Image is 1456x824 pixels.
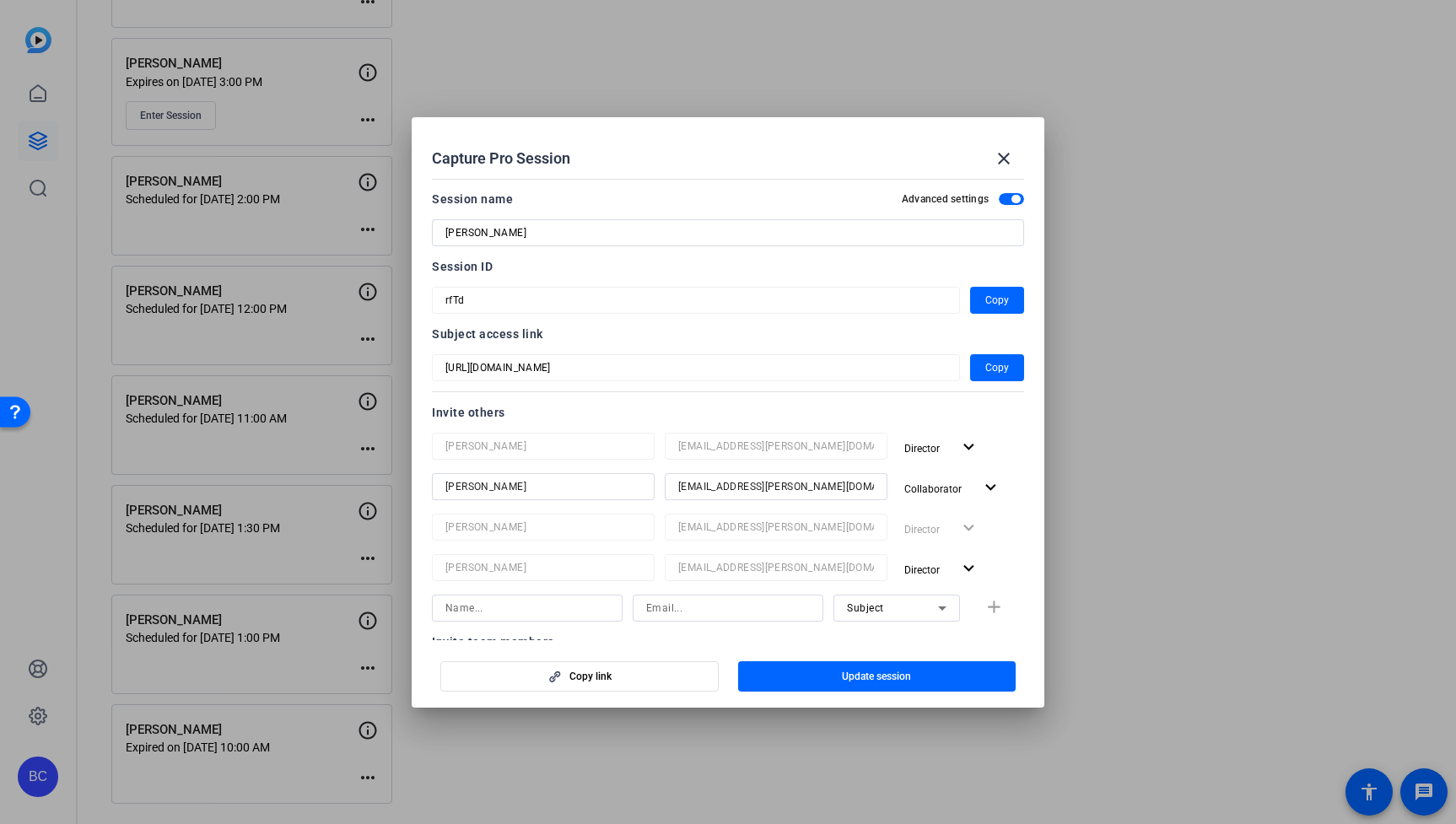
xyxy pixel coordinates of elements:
[980,477,1001,498] mat-icon: expand_more
[432,138,1024,179] div: Capture Pro Session
[569,670,612,683] span: Copy link
[445,557,641,578] input: Name...
[898,554,986,584] button: Director
[842,670,911,683] span: Update session
[970,354,1024,381] button: Copy
[646,598,810,618] input: Email...
[440,661,719,692] button: Copy link
[958,437,979,458] mat-icon: expand_more
[445,358,946,378] input: Session OTP
[432,189,513,209] div: Session name
[985,358,1009,378] span: Copy
[678,436,874,456] input: Email...
[432,256,1024,277] div: Session ID
[445,598,609,618] input: Name...
[445,477,641,497] input: Name...
[958,558,979,579] mat-icon: expand_more
[445,223,1011,243] input: Enter Session Name
[847,602,884,614] span: Subject
[904,443,940,455] span: Director
[678,517,874,537] input: Email...
[904,564,940,576] span: Director
[445,290,946,310] input: Session OTP
[445,436,641,456] input: Name...
[445,517,641,537] input: Name...
[432,324,1024,344] div: Subject access link
[898,433,986,463] button: Director
[985,290,1009,310] span: Copy
[904,483,962,495] span: Collaborator
[994,148,1014,169] mat-icon: close
[432,402,1024,423] div: Invite others
[970,287,1024,314] button: Copy
[738,661,1017,692] button: Update session
[678,557,874,578] input: Email...
[678,477,874,497] input: Email...
[898,473,1008,504] button: Collaborator
[902,192,989,206] h2: Advanced settings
